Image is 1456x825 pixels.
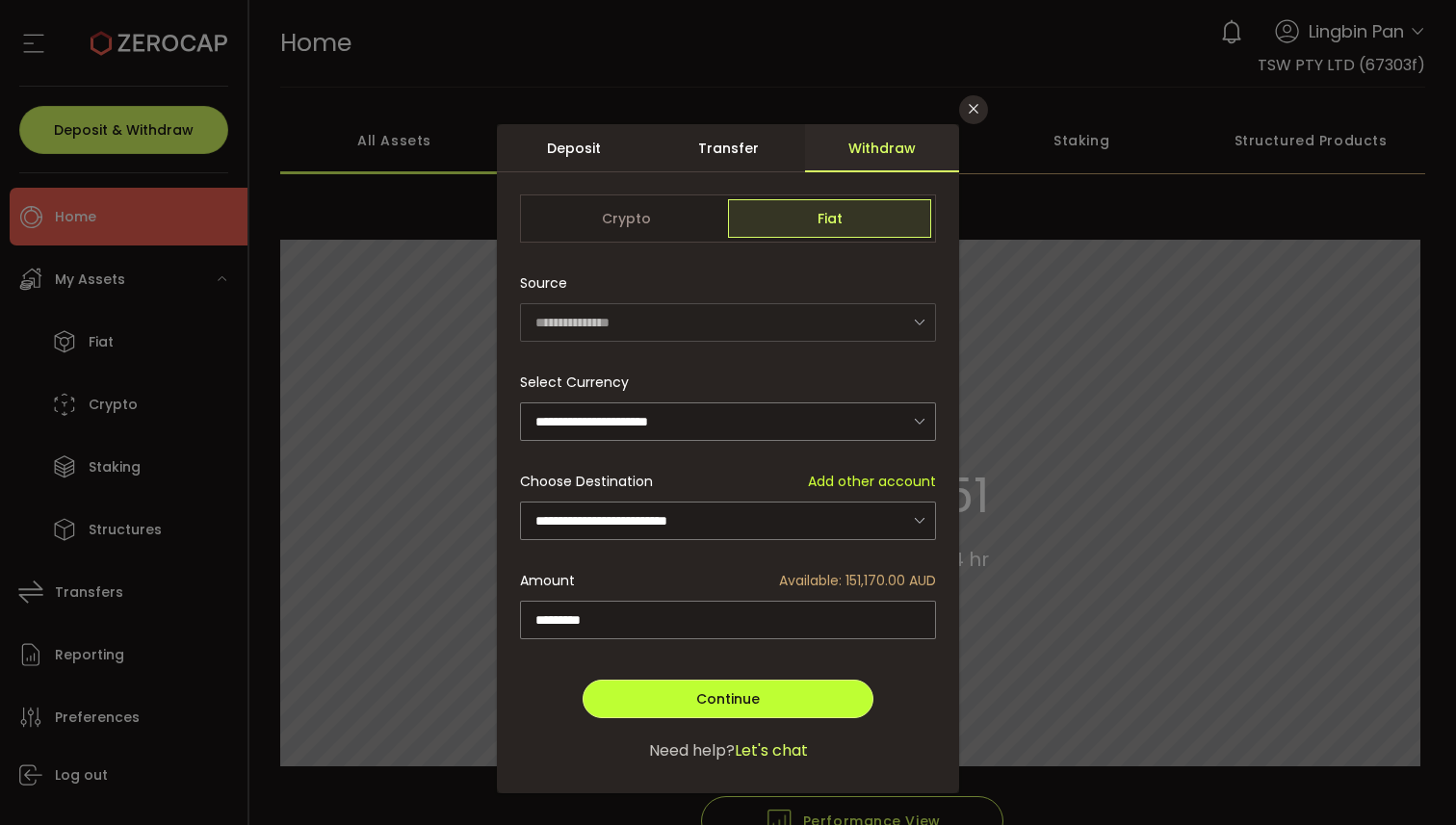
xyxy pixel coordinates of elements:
span: Source [520,264,567,302]
label: Select Currency [520,373,640,392]
span: Amount [520,571,575,591]
div: dialog [497,124,959,793]
span: Need help? [649,739,735,762]
button: Continue [583,680,873,718]
iframe: Chat Widget [1227,617,1456,825]
span: Choose Destination [520,472,653,492]
div: Deposit [497,124,651,172]
span: Crypto [525,199,728,238]
span: Fiat [728,199,931,238]
span: Continue [696,689,760,709]
span: Add other account [808,472,936,492]
button: Close [959,95,988,124]
span: Available: 151,170.00 AUD [779,571,936,591]
div: Transfer [651,124,805,172]
div: Withdraw [805,124,959,172]
span: Let's chat [735,739,808,762]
